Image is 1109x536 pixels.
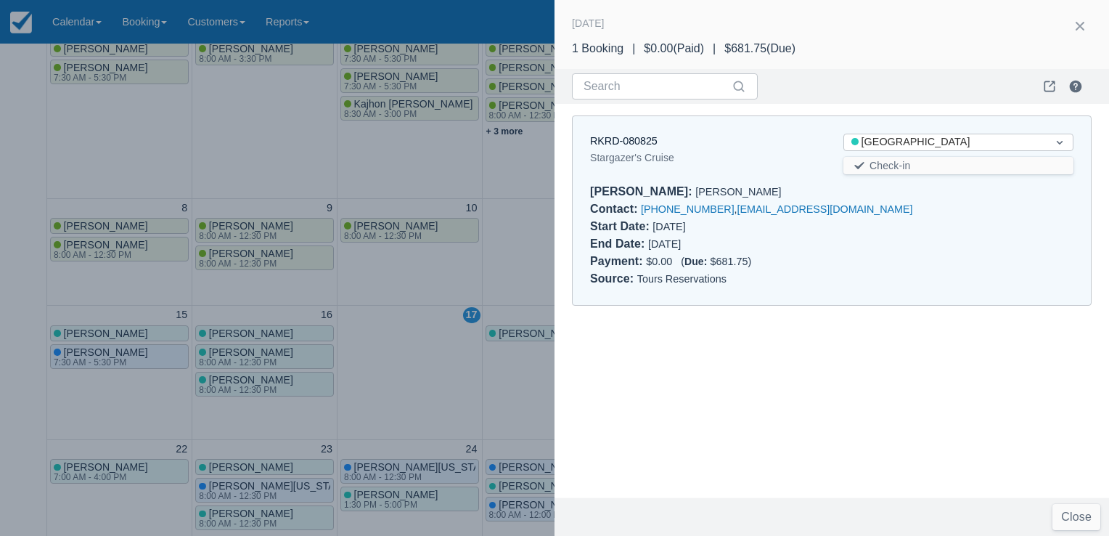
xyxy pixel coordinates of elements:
div: Stargazer's Cruise [590,149,820,166]
a: [PHONE_NUMBER] [641,203,734,215]
div: , [590,200,1073,218]
div: Tours Reservations [590,270,1073,288]
div: [PERSON_NAME] : [590,185,695,198]
span: Dropdown icon [1052,135,1067,150]
div: [DATE] [590,235,820,253]
div: Source : [590,272,637,285]
div: 1 Booking [572,40,623,57]
a: [EMAIL_ADDRESS][DOMAIN_NAME] [737,203,913,215]
div: $681.75 ( Due ) [724,40,795,57]
div: | [623,40,644,57]
div: End Date : [590,237,648,250]
div: $0.00 ( Paid ) [644,40,704,57]
div: [DATE] [572,15,605,32]
div: Payment : [590,255,646,267]
button: Close [1052,504,1100,530]
div: [DATE] [590,218,820,235]
button: Check-in [843,157,1073,174]
div: | [704,40,724,57]
a: RKRD-080825 [590,135,658,147]
div: Due: [684,256,710,267]
div: [GEOGRAPHIC_DATA] [851,134,1039,150]
div: [PERSON_NAME] [590,183,1073,200]
div: $0.00 [590,253,1073,270]
input: Search [584,73,729,100]
div: Contact : [590,203,641,215]
span: ( $681.75 ) [681,256,751,267]
div: Start Date : [590,220,652,232]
